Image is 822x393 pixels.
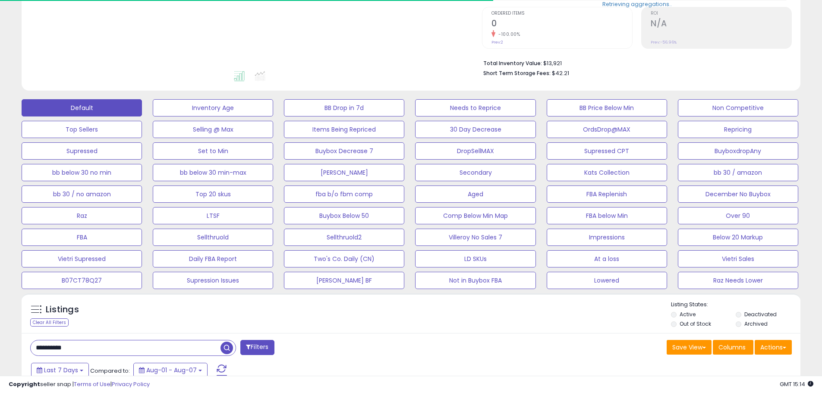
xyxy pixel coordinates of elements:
[547,229,667,246] button: Impressions
[415,185,535,203] button: Aged
[284,229,404,246] button: Sellthruold2
[415,142,535,160] button: DropSellMAX
[680,320,711,327] label: Out of Stock
[415,272,535,289] button: Not in Buybox FBA
[46,304,79,316] h5: Listings
[153,164,273,181] button: bb below 30 min-max
[22,121,142,138] button: Top Sellers
[74,380,110,388] a: Terms of Use
[153,207,273,224] button: LTSF
[30,318,69,327] div: Clear All Filters
[678,142,798,160] button: BuyboxdropAny
[678,99,798,116] button: Non Competitive
[678,229,798,246] button: Below 20 Markup
[146,366,197,374] span: Aug-01 - Aug-07
[284,99,404,116] button: BB Drop in 7d
[755,340,792,355] button: Actions
[678,164,798,181] button: bb 30 / amazon
[153,250,273,267] button: Daily FBA Report
[547,207,667,224] button: FBA below Min
[718,343,746,352] span: Columns
[22,142,142,160] button: Supressed
[415,229,535,246] button: Villeroy No Sales 7
[22,250,142,267] button: Vietri Supressed
[44,366,78,374] span: Last 7 Days
[744,311,777,318] label: Deactivated
[547,99,667,116] button: BB Price Below Min
[415,121,535,138] button: 30 Day Decrease
[284,142,404,160] button: Buybox Decrease 7
[547,121,667,138] button: OrdsDrop@MAX
[22,185,142,203] button: bb 30 / no amazon
[667,340,712,355] button: Save View
[284,121,404,138] button: Items Being Repriced
[284,272,404,289] button: [PERSON_NAME] BF
[31,363,89,377] button: Last 7 Days
[415,250,535,267] button: LD SKUs
[153,272,273,289] button: Supression Issues
[744,320,768,327] label: Archived
[713,340,753,355] button: Columns
[415,99,535,116] button: Needs to Reprice
[547,142,667,160] button: Supressed CPT
[22,164,142,181] button: bb below 30 no min
[547,185,667,203] button: FBA Replenish
[240,340,274,355] button: Filters
[284,164,404,181] button: [PERSON_NAME]
[415,164,535,181] button: Secondary
[678,121,798,138] button: Repricing
[90,367,130,375] span: Compared to:
[547,272,667,289] button: Lowered
[680,311,696,318] label: Active
[671,301,800,309] p: Listing States:
[22,229,142,246] button: FBA
[678,185,798,203] button: December No Buybox
[133,363,208,377] button: Aug-01 - Aug-07
[112,380,150,388] a: Privacy Policy
[678,207,798,224] button: Over 90
[153,99,273,116] button: Inventory Age
[9,380,40,388] strong: Copyright
[9,380,150,389] div: seller snap | |
[284,185,404,203] button: fba b/o fbm comp
[22,99,142,116] button: Default
[22,207,142,224] button: Raz
[153,185,273,203] button: Top 20 skus
[780,380,813,388] span: 2025-08-15 15:14 GMT
[284,250,404,267] button: Two's Co. Daily (CN)
[22,272,142,289] button: B07CT78Q27
[415,207,535,224] button: Comp Below Min Map
[547,164,667,181] button: Kats Collection
[153,142,273,160] button: Set to Min
[153,121,273,138] button: Selling @ Max
[678,250,798,267] button: Vietri Sales
[153,229,273,246] button: Sellthruold
[547,250,667,267] button: At a loss
[284,207,404,224] button: Buybox Below 50
[678,272,798,289] button: Raz Needs Lower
